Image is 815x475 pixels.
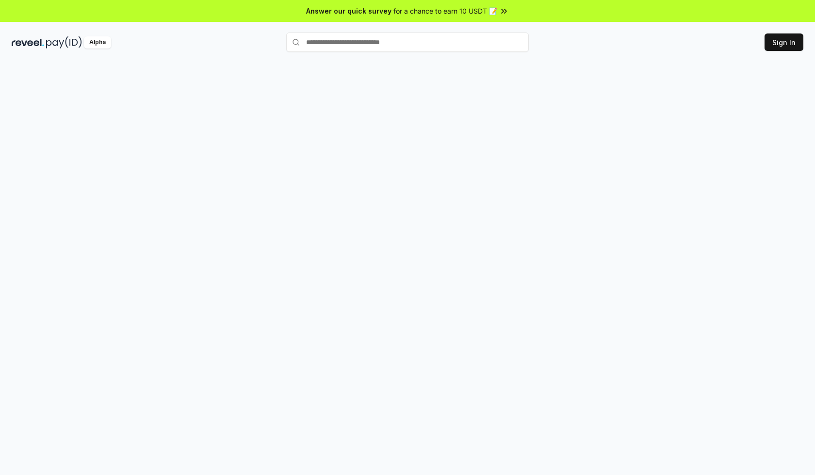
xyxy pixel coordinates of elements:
[393,6,497,16] span: for a chance to earn 10 USDT 📝
[765,33,803,51] button: Sign In
[306,6,391,16] span: Answer our quick survey
[46,36,82,49] img: pay_id
[84,36,111,49] div: Alpha
[12,36,44,49] img: reveel_dark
